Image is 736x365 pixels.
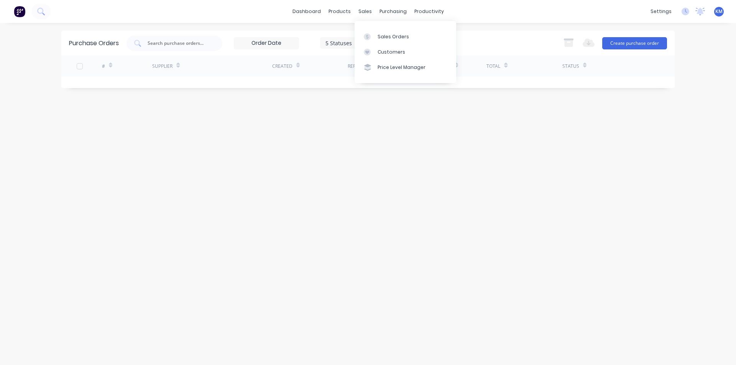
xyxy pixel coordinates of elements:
div: Supplier [152,63,172,70]
div: Total [486,63,500,70]
input: Order Date [234,38,299,49]
div: Price Level Manager [378,64,426,71]
a: Price Level Manager [355,60,456,75]
a: dashboard [289,6,325,17]
div: Sales Orders [378,33,409,40]
a: Customers [355,44,456,60]
div: productivity [411,6,448,17]
div: Reference [348,63,373,70]
div: Customers [378,49,405,56]
div: Status [562,63,579,70]
input: Search purchase orders... [147,39,210,47]
div: settings [647,6,675,17]
div: Created [272,63,292,70]
button: Create purchase order [602,37,667,49]
span: KM [715,8,723,15]
div: 5 Statuses [325,39,380,47]
div: sales [355,6,376,17]
a: Sales Orders [355,29,456,44]
div: Purchase Orders [69,39,119,48]
img: Factory [14,6,25,17]
div: products [325,6,355,17]
div: # [102,63,105,70]
div: purchasing [376,6,411,17]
